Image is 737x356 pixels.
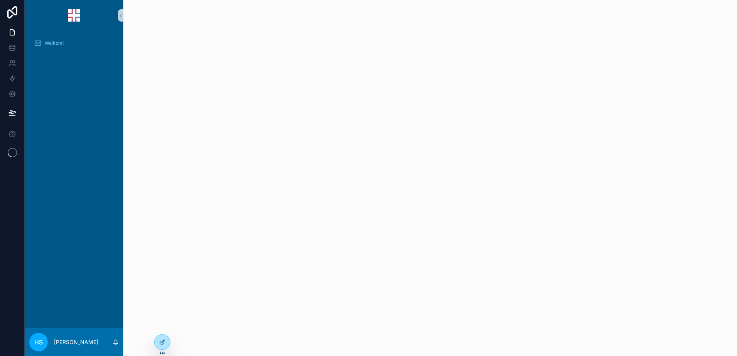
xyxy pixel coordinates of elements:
[29,36,119,50] a: Welkom!
[45,40,64,46] span: Welkom!
[68,9,80,22] img: App logo
[25,31,123,74] div: scrollable content
[34,338,43,347] span: HS
[54,338,98,346] p: [PERSON_NAME]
